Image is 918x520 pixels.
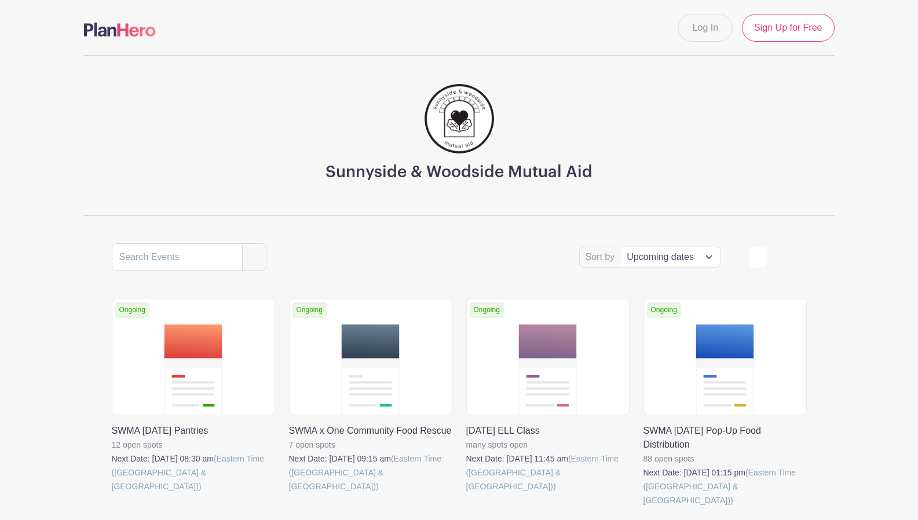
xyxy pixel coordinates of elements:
[749,247,807,268] div: order and view
[84,23,156,36] img: logo-507f7623f17ff9eddc593b1ce0a138ce2505c220e1c5a4e2b4648c50719b7d32.svg
[586,250,619,264] label: Sort by
[112,243,243,271] input: Search Events
[678,14,733,42] a: Log In
[325,163,593,182] h3: Sunnyside & Woodside Mutual Aid
[425,84,494,153] img: 256.png
[742,14,834,42] a: Sign Up for Free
